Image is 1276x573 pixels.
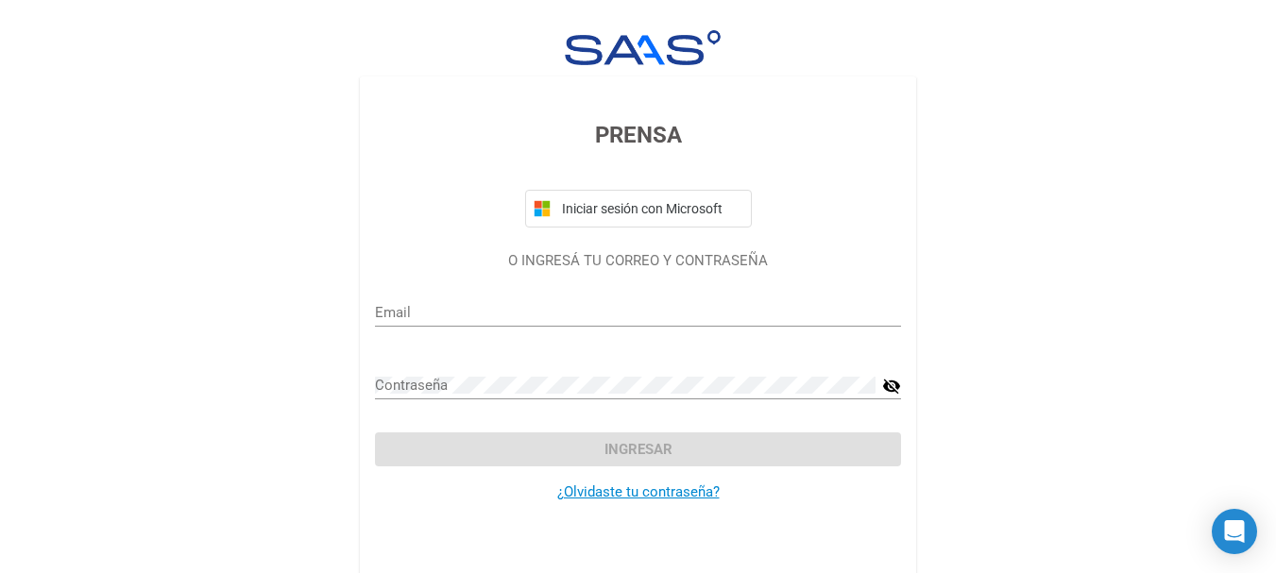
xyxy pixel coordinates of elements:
[525,190,752,228] button: Iniciar sesión con Microsoft
[604,441,672,458] span: Ingresar
[882,375,901,397] mat-icon: visibility_off
[375,432,901,466] button: Ingresar
[558,201,743,216] span: Iniciar sesión con Microsoft
[557,483,720,500] a: ¿Olvidaste tu contraseña?
[375,118,901,152] h3: PRENSA
[1212,509,1257,554] div: Open Intercom Messenger
[375,250,901,272] p: O INGRESÁ TU CORREO Y CONTRASEÑA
